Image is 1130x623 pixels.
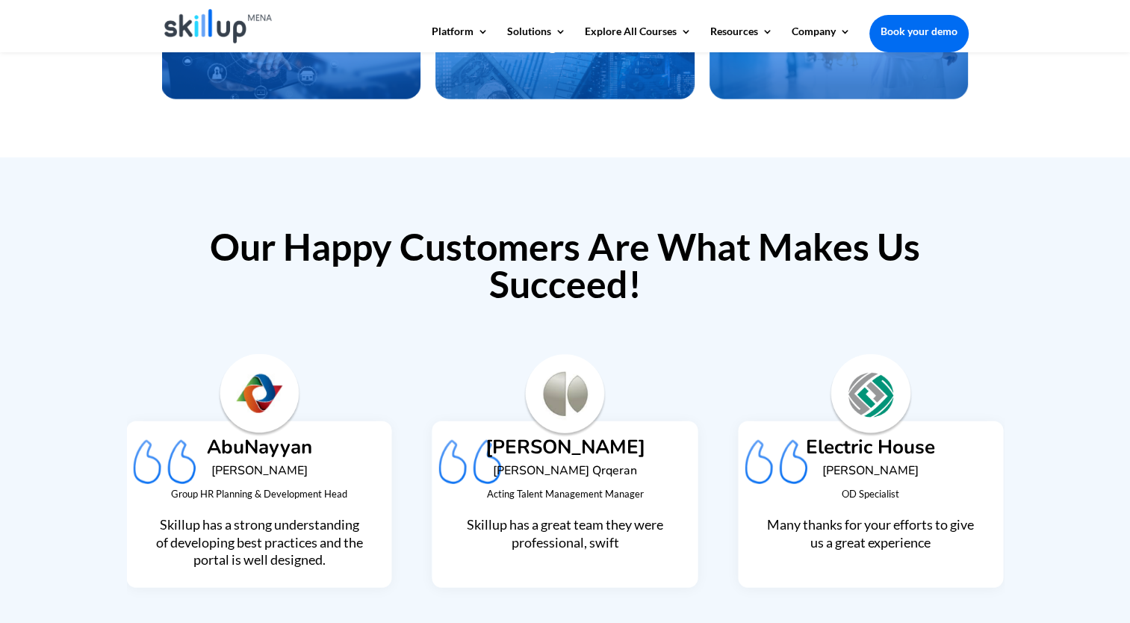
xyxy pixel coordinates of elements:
[154,438,364,465] h4: AbuNayyan
[432,387,698,607] div: 4 / 9
[156,516,363,568] span: Skillup has a strong understanding of developing best practices and the portal is well designed.
[460,516,670,551] p: Skillup has a great team they were professional, swift
[486,488,643,500] span: Acting Talent Management Manager
[460,438,670,465] h4: [PERSON_NAME]
[710,26,773,52] a: Resources
[171,488,347,500] span: Group HR Planning & Development Head
[585,26,692,52] a: Explore All Courses
[767,516,974,550] span: Many thanks for your efforts to give us a great experience
[126,387,391,607] div: 3 / 9
[842,488,899,500] span: OD Specialist
[162,228,969,310] h2: Our Happy Customers Are What Makes Us Succeed!
[154,465,364,484] h6: [PERSON_NAME]
[738,387,1003,607] div: 5 / 9
[460,465,670,484] h6: [PERSON_NAME] Qrqeran
[164,9,273,43] img: Skillup Mena
[766,465,975,484] h6: [PERSON_NAME]
[792,26,851,52] a: Company
[869,15,969,48] a: Book your demo
[507,26,566,52] a: Solutions
[766,438,975,465] h4: Electric House
[881,462,1130,623] iframe: Chat Widget
[432,26,488,52] a: Platform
